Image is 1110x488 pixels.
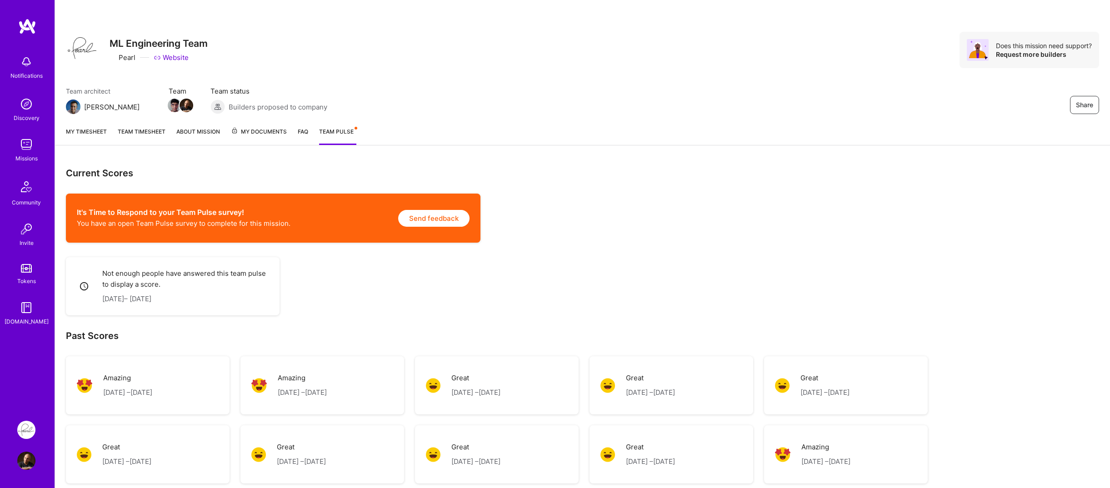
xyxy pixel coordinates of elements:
[15,421,38,439] a: Pearl: ML Engineering Team
[77,208,290,217] h2: It's Time to Respond to your Team Pulse survey!
[17,421,35,439] img: Pearl: ML Engineering Team
[15,176,37,198] img: Community
[180,99,193,112] img: Team Member Avatar
[102,268,269,290] p: Not enough people have answered this team pulse to display a score.
[169,98,180,113] a: Team Member Avatar
[118,127,165,145] a: Team timesheet
[14,113,40,123] div: Discovery
[277,456,326,467] p: [DATE] – [DATE]
[996,41,1092,50] div: Does this mission need support?
[319,128,354,135] span: Team Pulse
[801,456,850,467] p: [DATE] – [DATE]
[77,447,91,462] img: Great
[20,238,34,248] div: Invite
[169,86,192,96] span: Team
[426,378,440,393] img: Great
[996,50,1092,59] div: Request more builders
[278,373,327,383] p: Amazing
[103,373,152,383] p: Amazing
[626,442,675,453] p: Great
[12,198,41,207] div: Community
[66,86,150,96] span: Team architect
[278,387,327,398] p: [DATE] – [DATE]
[451,442,500,453] p: Great
[17,452,35,470] img: User Avatar
[251,447,266,462] img: Great
[775,447,790,462] img: Amazing
[800,387,850,398] p: [DATE] – [DATE]
[21,264,32,273] img: tokens
[210,86,327,96] span: Team status
[154,53,189,62] a: Website
[17,276,36,286] div: Tokens
[775,378,790,393] img: Great
[1070,96,1099,114] button: Share
[626,387,675,398] p: [DATE] – [DATE]
[180,98,192,113] a: Team Member Avatar
[102,456,151,467] p: [DATE] – [DATE]
[66,100,80,114] img: Team Architect
[231,127,287,137] span: My Documents
[110,54,117,61] i: icon CompanyGray
[319,127,356,145] a: Team Pulse
[398,210,470,227] button: Send feedback
[801,442,850,453] p: Amazing
[210,100,225,114] img: Builders proposed to company
[66,127,107,145] a: My timesheet
[600,378,615,393] img: Great
[66,32,99,65] img: Company Logo
[10,71,43,80] div: Notifications
[17,220,35,238] img: Invite
[626,373,675,383] p: Great
[967,39,989,61] img: Avatar
[79,281,90,292] i: icon Clock
[451,456,500,467] p: [DATE] – [DATE]
[15,452,38,470] a: User Avatar
[1076,100,1093,110] span: Share
[600,447,615,462] img: Great
[277,442,326,453] p: Great
[426,447,440,462] img: Great
[66,167,1099,179] h3: Current Scores
[800,373,850,383] p: Great
[77,378,92,393] img: Amazing
[451,373,500,383] p: Great
[298,127,308,145] a: FAQ
[229,102,327,112] span: Builders proposed to company
[626,456,675,467] p: [DATE] – [DATE]
[17,135,35,154] img: teamwork
[17,299,35,317] img: guide book
[176,127,220,145] a: About Mission
[17,53,35,71] img: bell
[5,317,49,326] div: [DOMAIN_NAME]
[110,53,135,62] div: Pearl
[84,102,140,112] div: [PERSON_NAME]
[143,103,150,110] i: icon Mail
[102,294,269,304] p: [DATE] – [DATE]
[110,38,208,49] h3: ML Engineering Team
[77,219,290,228] p: You have an open Team Pulse survey to complete for this mission.
[66,330,1099,342] h2: Past Scores
[103,387,152,398] p: [DATE] – [DATE]
[251,378,267,393] img: Amazing
[18,18,36,35] img: logo
[168,99,181,112] img: Team Member Avatar
[15,154,38,163] div: Missions
[231,127,287,145] a: My Documents
[451,387,500,398] p: [DATE] – [DATE]
[17,95,35,113] img: discovery
[102,442,151,453] p: Great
